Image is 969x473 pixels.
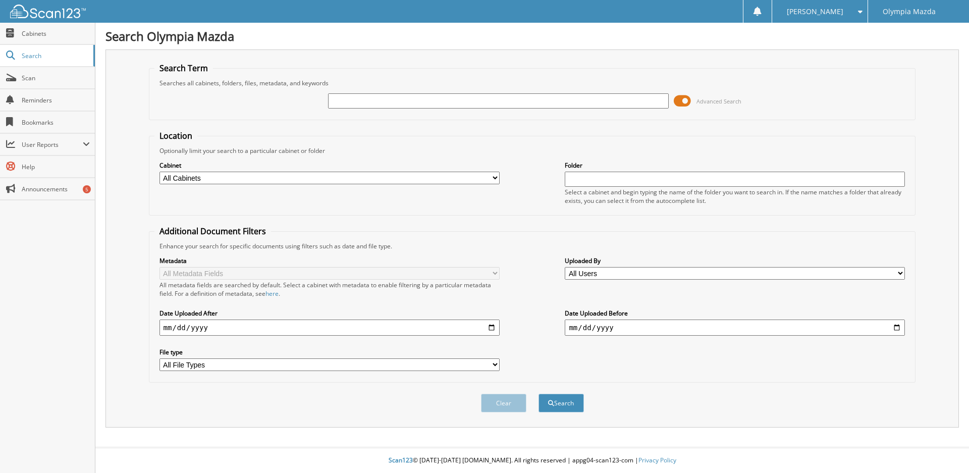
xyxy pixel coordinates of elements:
span: Announcements [22,185,90,193]
a: here [265,289,279,298]
div: Searches all cabinets, folders, files, metadata, and keywords [154,79,910,87]
span: Olympia Mazda [883,9,936,15]
span: Scan [22,74,90,82]
span: Advanced Search [696,97,741,105]
span: Bookmarks [22,118,90,127]
label: Folder [565,161,905,170]
legend: Additional Document Filters [154,226,271,237]
div: Optionally limit your search to a particular cabinet or folder [154,146,910,155]
button: Clear [481,394,526,412]
label: Metadata [159,256,500,265]
span: Reminders [22,96,90,104]
button: Search [539,394,584,412]
legend: Location [154,130,197,141]
div: Enhance your search for specific documents using filters such as date and file type. [154,242,910,250]
h1: Search Olympia Mazda [105,28,959,44]
span: Cabinets [22,29,90,38]
input: start [159,320,500,336]
label: Date Uploaded After [159,309,500,318]
div: Select a cabinet and begin typing the name of the folder you want to search in. If the name match... [565,188,905,205]
legend: Search Term [154,63,213,74]
span: Scan123 [389,456,413,464]
span: Help [22,163,90,171]
div: © [DATE]-[DATE] [DOMAIN_NAME]. All rights reserved | appg04-scan123-com | [95,448,969,473]
img: scan123-logo-white.svg [10,5,86,18]
div: 5 [83,185,91,193]
span: Search [22,51,88,60]
span: [PERSON_NAME] [787,9,843,15]
label: Uploaded By [565,256,905,265]
span: User Reports [22,140,83,149]
label: File type [159,348,500,356]
label: Cabinet [159,161,500,170]
label: Date Uploaded Before [565,309,905,318]
input: end [565,320,905,336]
a: Privacy Policy [638,456,676,464]
div: All metadata fields are searched by default. Select a cabinet with metadata to enable filtering b... [159,281,500,298]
